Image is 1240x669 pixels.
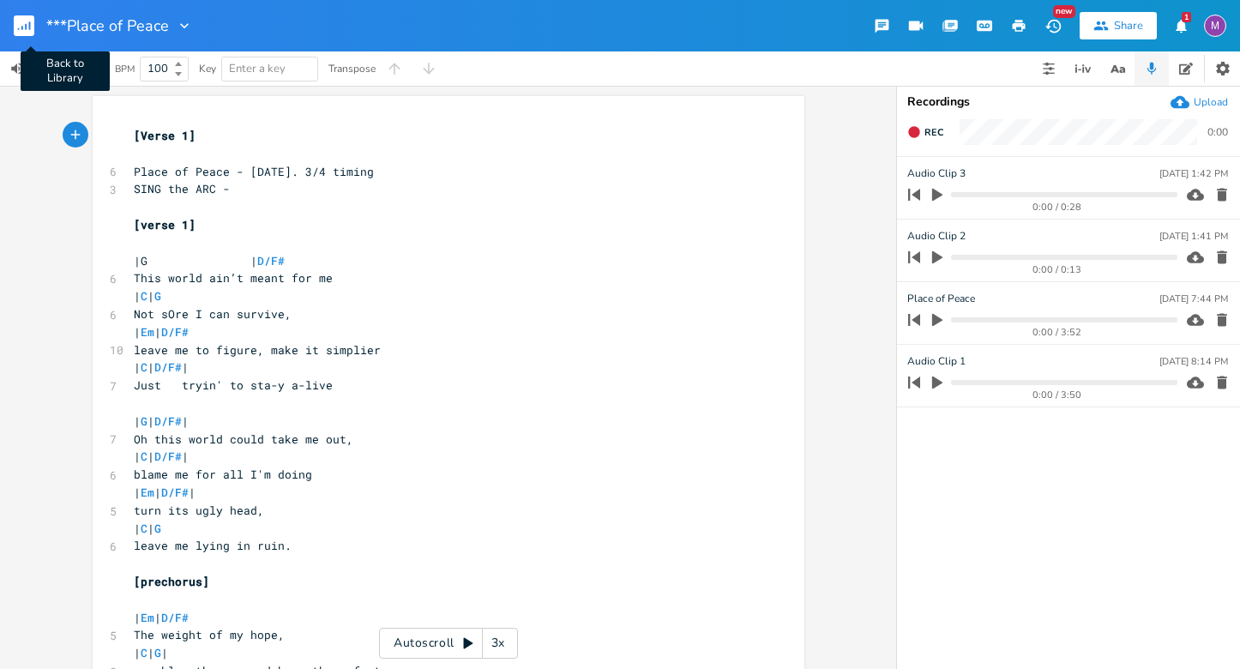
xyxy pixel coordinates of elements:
span: G [154,288,161,304]
div: BPM [115,64,135,74]
span: | | [134,610,189,625]
span: | | | [134,645,168,660]
span: C [141,288,147,304]
span: Audio Clip 1 [907,353,966,370]
span: [Verse 1] [134,128,196,143]
span: SING the ARC - [134,181,230,196]
div: [DATE] 8:14 PM [1159,357,1228,366]
div: Transpose [328,63,376,74]
div: Upload [1194,95,1228,109]
span: D/F# [161,610,189,625]
span: Place of Peace [907,291,975,307]
span: Oh this world could take me out, [134,431,353,447]
span: D/F# [161,324,189,340]
span: D/F# [154,449,182,464]
div: 0:00 / 3:52 [937,328,1177,337]
button: M [1204,6,1226,45]
span: C [141,645,147,660]
span: G [154,521,161,536]
div: Share [1114,18,1143,33]
span: D/F# [161,485,189,500]
span: C [141,449,147,464]
button: Share [1080,12,1157,39]
span: Not sOre I can survive, [134,306,292,322]
span: [prechorus] [134,574,209,589]
div: 1 [1182,12,1191,22]
span: | | [134,324,196,340]
div: Autoscroll [379,628,518,659]
span: Em [141,610,154,625]
div: New [1053,5,1075,18]
button: Rec [900,118,950,146]
div: 0:00 / 0:13 [937,265,1177,274]
span: | | | [134,359,189,375]
span: | | | [134,449,189,464]
span: [verse 1] [134,217,196,232]
div: [DATE] 1:42 PM [1159,169,1228,178]
span: leave me to figure, make it simplier [134,342,381,358]
span: | | | [134,485,196,500]
span: D/F# [154,413,182,429]
span: D/F# [257,253,285,268]
span: Rec [924,126,943,139]
div: 0:00 / 3:50 [937,390,1177,400]
span: | | [134,288,161,304]
span: Audio Clip 2 [907,228,966,244]
span: Em [141,485,154,500]
span: |G | [134,253,292,268]
span: ***Place of Peace [46,18,169,33]
span: turn its ugly head, [134,503,264,518]
div: 0:00 [1207,127,1228,137]
button: Back to Library [14,5,48,46]
button: 1 [1164,10,1198,41]
span: | | | [134,413,189,429]
span: The weight of my hope, [134,627,285,642]
button: New [1036,10,1070,41]
span: Place of Peace - [DATE]. 3/4 timing [134,164,374,179]
span: This world ain’t meant for me [134,270,333,286]
div: 3x [483,628,514,659]
span: Enter a key [229,61,286,76]
div: melindameshad [1204,15,1226,37]
div: [DATE] 1:41 PM [1159,232,1228,241]
span: G [141,413,147,429]
span: Audio Clip 3 [907,166,966,182]
button: Upload [1171,93,1228,111]
span: D/F# [154,359,182,375]
div: 0:00 / 0:28 [937,202,1177,212]
div: Key [199,63,216,74]
span: Em [141,324,154,340]
span: C [141,521,147,536]
div: Recordings [907,96,1230,108]
div: [DATE] 7:44 PM [1159,294,1228,304]
span: Just tryin' to sta-y a-live [134,377,333,393]
span: G [154,645,161,660]
span: blame me for all I'm doing [134,467,312,482]
span: | | [134,521,182,536]
span: C [141,359,147,375]
span: leave me lying in ruin. [134,538,292,553]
